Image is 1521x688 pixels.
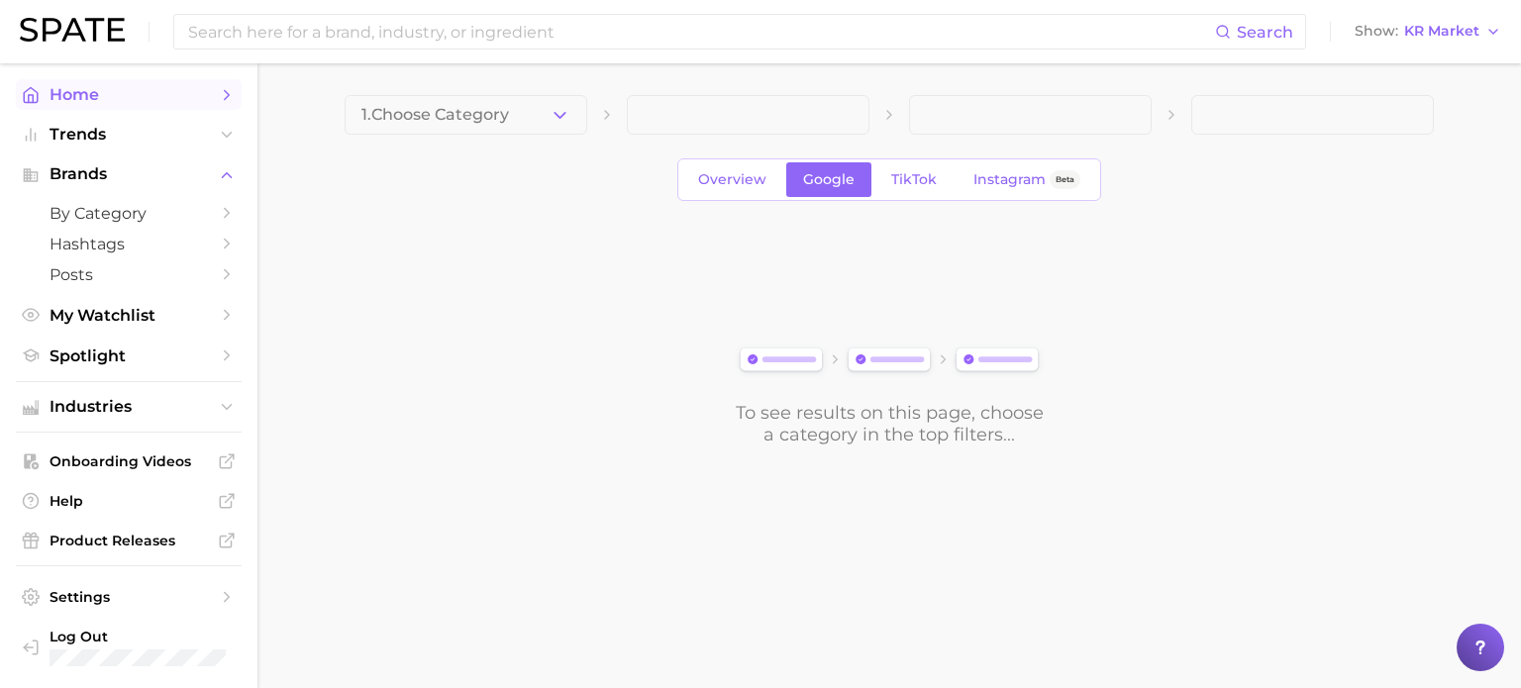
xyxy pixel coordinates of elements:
[16,341,242,371] a: Spotlight
[16,392,242,422] button: Industries
[50,265,208,284] span: Posts
[345,95,587,135] button: 1.Choose Category
[50,346,208,365] span: Spotlight
[16,79,242,110] a: Home
[50,398,208,416] span: Industries
[1237,23,1293,42] span: Search
[1355,26,1398,37] span: Show
[186,15,1215,49] input: Search here for a brand, industry, or ingredient
[681,162,783,197] a: Overview
[16,159,242,189] button: Brands
[1056,171,1074,188] span: Beta
[50,204,208,223] span: by Category
[874,162,954,197] a: TikTok
[50,532,208,549] span: Product Releases
[1350,19,1506,45] button: ShowKR Market
[973,171,1046,188] span: Instagram
[50,126,208,144] span: Trends
[16,622,242,672] a: Log out. Currently logged in with e-mail ykkim110@cosrx.co.kr.
[891,171,937,188] span: TikTok
[16,229,242,259] a: Hashtags
[1404,26,1479,37] span: KR Market
[50,85,208,104] span: Home
[20,18,125,42] img: SPATE
[16,120,242,149] button: Trends
[803,171,855,188] span: Google
[50,628,226,645] span: Log Out
[16,198,242,229] a: by Category
[957,162,1097,197] a: InstagramBeta
[16,259,242,290] a: Posts
[698,171,766,188] span: Overview
[786,162,871,197] a: Google
[16,526,242,555] a: Product Releases
[50,452,208,470] span: Onboarding Videos
[50,306,208,325] span: My Watchlist
[16,446,242,476] a: Onboarding Videos
[16,300,242,331] a: My Watchlist
[50,235,208,253] span: Hashtags
[50,165,208,183] span: Brands
[361,106,509,124] span: 1. Choose Category
[50,588,208,606] span: Settings
[16,486,242,516] a: Help
[50,492,208,510] span: Help
[734,402,1045,445] div: To see results on this page, choose a category in the top filters...
[16,582,242,612] a: Settings
[734,344,1045,378] img: svg%3e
